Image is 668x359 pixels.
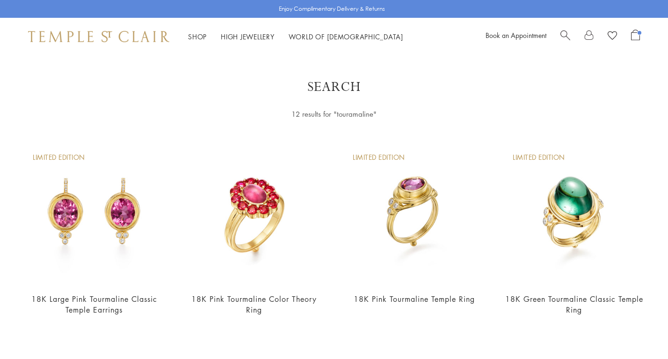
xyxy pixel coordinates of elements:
h1: Search [37,79,631,96]
a: Book an Appointment [486,30,546,40]
div: 12 results for "touramaline" [210,108,458,120]
img: Temple St. Clair [28,31,169,42]
a: 18K Pink Tourmaline Color Theory Ring [191,294,317,315]
div: Limited Edition [33,152,85,163]
a: ShopShop [188,32,207,41]
img: 18K Pink Tourmaline Color Theory Ring [183,143,325,284]
a: Open Shopping Bag [631,30,640,44]
iframe: Gorgias live chat messenger [621,315,659,350]
nav: Main navigation [188,31,403,43]
a: World of [DEMOGRAPHIC_DATA]World of [DEMOGRAPHIC_DATA] [289,32,403,41]
img: 18K Pink Tourmaline Temple Ring [343,143,485,284]
a: View Wishlist [608,30,617,44]
a: 18K Large Pink Tourmaline Classic Temple Earrings [31,294,157,315]
img: 18K Green Tourmaline Classic Temple Ring [503,143,645,284]
img: E16105-PVPT10V [23,143,165,284]
div: Limited Edition [513,152,565,163]
a: 18K Pink Tourmaline Temple Ring [354,294,475,304]
a: 18K Green Tourmaline Classic Temple Ring [505,294,643,315]
a: Search [560,30,570,44]
a: High JewelleryHigh Jewellery [221,32,275,41]
p: Enjoy Complimentary Delivery & Returns [279,4,385,14]
div: Limited Edition [353,152,405,163]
